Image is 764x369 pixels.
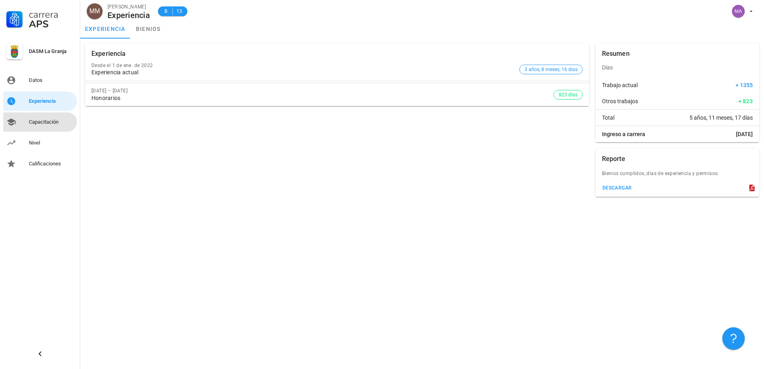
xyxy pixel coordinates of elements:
div: Experiencia [29,98,74,104]
div: descargar [602,185,632,191]
span: Ingreso a carrera [602,130,645,138]
span: Otros trabajos [602,97,638,105]
span: Trabajo actual [602,81,638,89]
span: 13 [176,7,182,15]
div: Experiencia actual [91,69,516,76]
span: 3 años, 8 meses, 16 días [525,65,578,74]
button: descargar [599,182,635,194]
span: + 1355 [736,81,753,89]
a: experiencia [80,19,130,39]
div: Experiencia [107,11,150,20]
div: avatar [87,3,103,19]
span: B [163,7,169,15]
div: Nivel [29,140,74,146]
a: Nivel [3,133,77,153]
span: 823 días [559,90,578,99]
div: Honorarios [91,95,553,102]
div: [DATE] – [DATE] [91,88,553,94]
div: Bienios cumplidos, dias de experiencia y permisos. [596,169,759,182]
a: Datos [3,71,77,90]
div: DASM La Granja [29,48,74,55]
span: Total [602,114,614,122]
div: Resumen [602,43,630,64]
div: Calificaciones [29,161,74,167]
a: Experiencia [3,92,77,111]
div: APS [29,19,74,29]
a: Calificaciones [3,154,77,173]
div: [PERSON_NAME] [107,3,150,11]
span: MM [89,3,100,19]
div: Desde el 1 de ene. de 2022 [91,63,516,68]
div: Datos [29,77,74,84]
div: Días [596,58,759,77]
a: bienios [130,19,166,39]
div: Reporte [602,149,625,169]
div: avatar [732,5,745,18]
div: Carrera [29,10,74,19]
div: Experiencia [91,43,126,64]
div: Capacitación [29,119,74,125]
span: 5 años, 11 meses, 17 días [689,114,753,122]
a: Capacitación [3,112,77,132]
span: + 823 [738,97,753,105]
span: [DATE] [736,130,753,138]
